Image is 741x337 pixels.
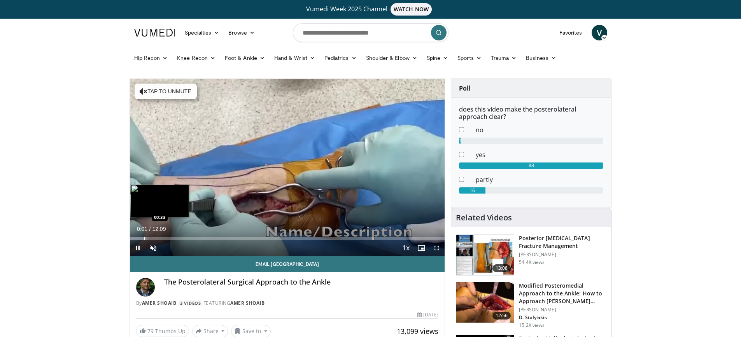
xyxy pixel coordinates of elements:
[456,282,514,323] img: ae8508ed-6896-40ca-bae0-71b8ded2400a.150x105_q85_crop-smart_upscale.jpg
[224,25,259,40] a: Browse
[164,278,439,286] h4: The Posterolateral Surgical Approach to the Ankle
[135,84,197,99] button: Tap to unmute
[459,187,485,194] div: 16
[519,314,606,321] p: D. Stafylakis
[521,50,561,66] a: Business
[320,50,361,66] a: Pediatrics
[361,50,422,66] a: Shoulder & Elbow
[592,25,607,40] a: V
[486,50,522,66] a: Trauma
[149,226,151,232] span: /
[397,327,438,336] span: 13,099 views
[136,325,189,337] a: 79 Thumbs Up
[152,226,166,232] span: 12:09
[429,240,445,256] button: Fullscreen
[293,23,448,42] input: Search topics, interventions
[230,300,265,306] a: amer shoaib
[459,162,603,169] div: 88
[172,50,220,66] a: Knee Recon
[470,175,609,184] dd: partly
[130,256,445,272] a: Email [GEOGRAPHIC_DATA]
[456,282,606,328] a: 12:56 Modified Posteromedial Approach to the Ankle: How to Approach [PERSON_NAME]… [PERSON_NAME] ...
[459,84,471,93] strong: Poll
[519,251,606,258] p: [PERSON_NAME]
[456,235,514,275] img: 50e07c4d-707f-48cd-824d-a6044cd0d074.150x105_q85_crop-smart_upscale.jpg
[270,50,320,66] a: Hand & Wrist
[135,3,606,16] a: Vumedi Week 2025 ChannelWATCH NOW
[413,240,429,256] button: Enable picture-in-picture mode
[131,185,189,217] img: image.jpeg
[130,240,145,256] button: Pause
[136,300,439,307] div: By FEATURING
[391,3,432,16] span: WATCH NOW
[130,237,445,240] div: Progress Bar
[137,226,147,232] span: 0:01
[459,138,461,144] div: 1
[142,300,177,306] a: amer shoaib
[178,300,203,306] a: 3 Videos
[470,150,609,159] dd: yes
[519,282,606,305] h3: Modified Posteromedial Approach to the Ankle: How to Approach [PERSON_NAME]…
[130,79,445,256] video-js: Video Player
[456,234,606,276] a: 13:08 Posterior [MEDICAL_DATA] Fracture Management [PERSON_NAME] 54.4K views
[220,50,270,66] a: Foot & Ankle
[492,312,511,320] span: 12:56
[398,240,413,256] button: Playback Rate
[417,311,438,318] div: [DATE]
[470,125,609,134] dd: no
[453,50,486,66] a: Sports
[134,29,175,37] img: VuMedi Logo
[492,264,511,272] span: 13:08
[136,278,155,297] img: Avatar
[519,307,606,313] p: [PERSON_NAME]
[519,234,606,250] h3: Posterior [MEDICAL_DATA] Fracture Management
[180,25,224,40] a: Specialties
[147,327,154,335] span: 79
[456,213,512,222] h4: Related Videos
[422,50,453,66] a: Spine
[459,106,603,120] h6: does this video make the posterolateral approach clear?
[145,240,161,256] button: Unmute
[519,259,545,265] p: 54.4K views
[130,50,173,66] a: Hip Recon
[555,25,587,40] a: Favorites
[519,322,545,328] p: 15.2K views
